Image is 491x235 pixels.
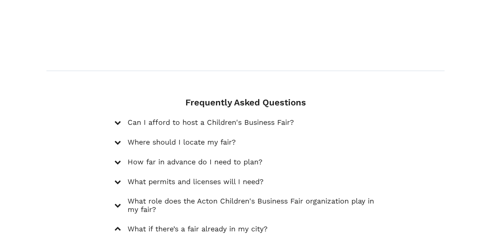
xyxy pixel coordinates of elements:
h5: What permits and licenses will I need? [128,178,264,186]
h4: Frequently Asked Questions [114,97,376,108]
h5: What if there’s a fair already in my city? [128,225,268,234]
h5: How far in advance do I need to plan? [128,158,263,167]
h5: Where should I locate my fair? [128,138,236,147]
h5: Can I afford to host a Children's Business Fair? [128,118,294,127]
h5: What role does the Acton Children's Business Fair organization play in my fair? [128,197,376,215]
